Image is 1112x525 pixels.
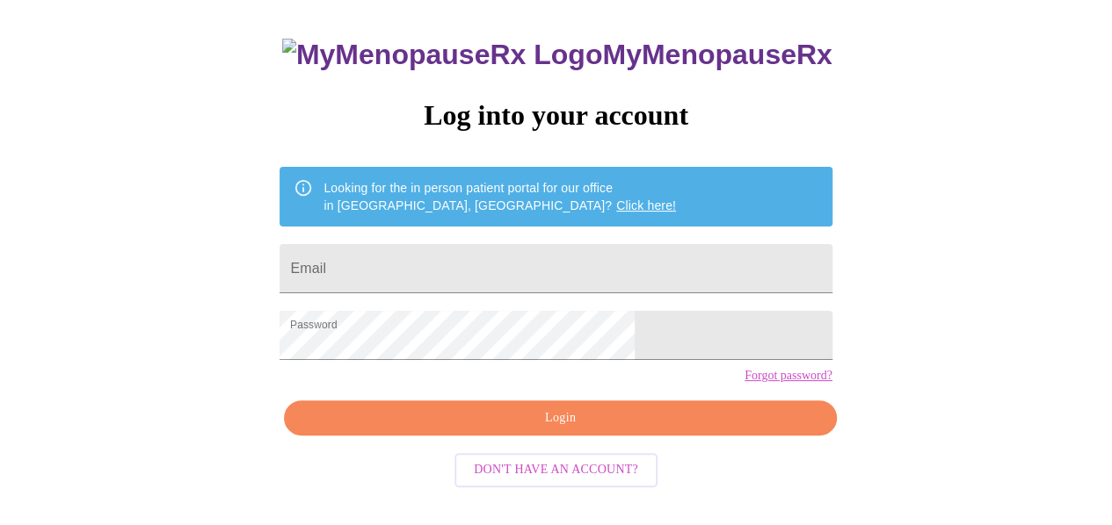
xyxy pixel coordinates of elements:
h3: Log into your account [280,99,832,132]
img: MyMenopauseRx Logo [282,39,602,71]
button: Don't have an account? [454,453,658,487]
a: Don't have an account? [450,461,662,476]
button: Login [284,400,836,436]
span: Don't have an account? [474,459,638,481]
h3: MyMenopauseRx [282,39,832,71]
a: Forgot password? [745,369,832,383]
div: Looking for the in person patient portal for our office in [GEOGRAPHIC_DATA], [GEOGRAPHIC_DATA]? [323,172,676,221]
a: Click here! [616,198,676,212]
span: Login [304,407,816,429]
